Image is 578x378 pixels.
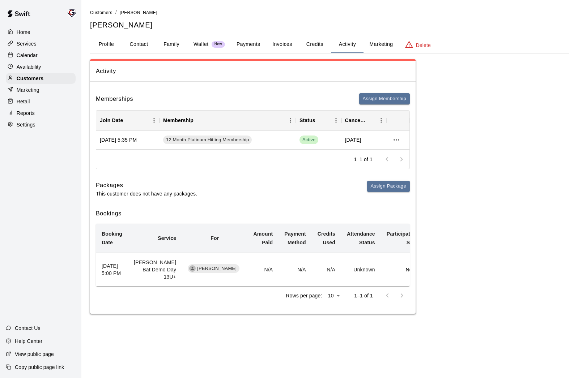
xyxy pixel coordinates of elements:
div: Join Date [100,110,123,130]
span: Activity [96,66,410,76]
img: Mike Colangelo (Owner) [68,9,76,17]
b: Amount Paid [254,231,273,245]
p: View public page [15,351,54,358]
p: Delete [416,42,431,49]
a: Customers [90,9,112,15]
button: Menu [376,115,387,126]
b: Payment Method [284,231,306,245]
p: Help Center [15,338,42,345]
div: Membership [163,110,194,130]
h6: Memberships [96,94,133,104]
span: [PERSON_NAME] [194,265,239,272]
button: Menu [331,115,341,126]
b: Booking Date [102,231,122,245]
p: Customers [17,75,43,82]
span: New [212,42,225,47]
a: 12 Month Platinum Hitting Membership [163,136,254,144]
p: Reports [17,109,35,117]
p: Services [17,40,37,47]
div: Join Date [96,110,160,130]
h6: Packages [96,181,197,190]
button: more actions [390,134,403,146]
span: [DATE] [345,136,361,143]
a: Services [6,38,76,49]
button: Invoices [266,36,298,53]
p: Home [17,29,30,36]
span: Customers [90,10,112,15]
td: N/A [248,253,279,287]
td: [PERSON_NAME] Bat Demo Day 13U+ [128,253,182,287]
th: [DATE] 5:00 PM [96,253,128,287]
p: Contact Us [15,325,41,332]
p: Marketing [17,86,39,94]
span: [PERSON_NAME] [120,10,157,15]
button: Assign Membership [359,93,410,104]
h6: Bookings [96,209,410,218]
p: 1–1 of 1 [354,156,373,163]
a: Home [6,27,76,38]
p: Wallet [194,40,209,48]
nav: breadcrumb [90,9,569,17]
td: N/A [312,253,341,287]
button: Sort [123,115,133,125]
b: Participating Staff [387,231,418,245]
div: Membership [160,110,296,130]
button: Contact [123,36,155,53]
p: Rows per page: [286,292,322,299]
button: Credits [298,36,331,53]
table: simple table [96,224,424,286]
button: Sort [194,115,204,125]
li: / [115,9,117,16]
div: Cancel Date [345,110,366,130]
button: Sort [366,115,376,125]
span: Active [299,137,318,143]
div: Status [299,110,315,130]
b: Credits Used [318,231,335,245]
td: Unknown [341,253,381,287]
a: Customers [6,73,76,84]
div: 10 [325,291,343,301]
a: Retail [6,96,76,107]
a: Settings [6,119,76,130]
div: Cancel Date [341,110,387,130]
p: Calendar [17,52,38,59]
b: For [211,235,219,241]
b: Attendance Status [347,231,375,245]
a: Availability [6,61,76,72]
span: Active [299,136,318,144]
button: Menu [149,115,160,126]
p: Retail [17,98,30,105]
button: Payments [231,36,266,53]
p: Copy public page link [15,364,64,371]
div: Benjamin Day [189,265,196,272]
button: Profile [90,36,123,53]
button: Activity [331,36,364,53]
b: Service [158,235,176,241]
p: This customer does not have any packages. [96,190,197,197]
div: [DATE] 5:35 PM [96,131,160,150]
a: Marketing [6,85,76,95]
button: Marketing [364,36,399,53]
a: Calendar [6,50,76,61]
button: Menu [285,115,296,126]
button: Sort [315,115,326,125]
p: 1–1 of 1 [354,292,373,299]
div: Mike Colangelo (Owner) [66,6,81,20]
div: Status [296,110,341,130]
button: Family [155,36,188,53]
button: Assign Package [367,181,410,192]
div: basic tabs example [90,36,569,53]
p: Settings [17,121,35,128]
h5: [PERSON_NAME] [90,20,569,30]
a: Reports [6,108,76,119]
p: Availability [17,63,41,70]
